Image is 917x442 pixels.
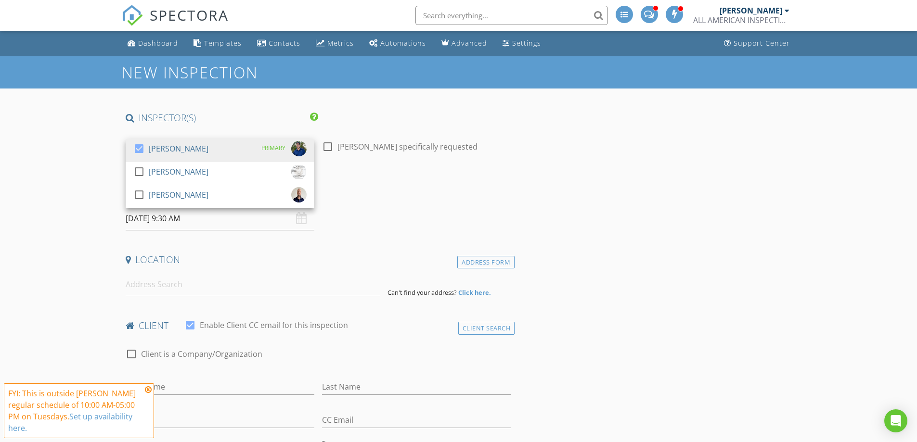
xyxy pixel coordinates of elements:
[720,6,782,15] div: [PERSON_NAME]
[253,35,304,52] a: Contacts
[327,38,354,48] div: Metrics
[126,112,318,124] h4: INSPECTOR(S)
[138,38,178,48] div: Dashboard
[141,349,262,359] label: Client is a Company/Organization
[380,38,426,48] div: Automations
[499,35,545,52] a: Settings
[8,388,142,434] div: FYI: This is outside [PERSON_NAME] regular schedule of 10:00 AM-05:00 PM on Tuesdays.
[512,38,541,48] div: Settings
[204,38,242,48] div: Templates
[291,164,307,179] img: jonathan_wallet_license.jpg
[337,142,478,152] label: [PERSON_NAME] specifically requested
[458,288,491,297] strong: Click here.
[124,35,182,52] a: Dashboard
[200,320,348,330] label: Enable Client CC email for this inspection
[126,253,511,266] h4: Location
[126,207,314,230] input: Select date
[365,35,430,52] a: Automations (Advanced)
[720,35,794,52] a: Support Center
[126,273,380,296] input: Address Search
[457,256,515,269] div: Address Form
[312,35,358,52] a: Metrics
[122,64,335,81] h1: New Inspection
[149,141,208,156] div: [PERSON_NAME]
[452,38,487,48] div: Advanced
[884,409,907,432] div: Open Intercom Messenger
[126,319,511,332] h4: client
[122,5,143,26] img: The Best Home Inspection Software - Spectora
[150,5,229,25] span: SPECTORA
[269,38,300,48] div: Contacts
[291,187,307,202] img: vic_spectora.jpg
[149,164,208,179] div: [PERSON_NAME]
[387,288,457,297] span: Can't find your address?
[8,411,132,433] a: Set up availability here.
[190,35,245,52] a: Templates
[149,187,208,202] div: [PERSON_NAME]
[261,141,285,155] div: PRIMARY
[458,322,515,335] div: Client Search
[122,13,229,33] a: SPECTORA
[734,38,790,48] div: Support Center
[126,188,511,200] h4: Date/Time
[415,6,608,25] input: Search everything...
[438,35,491,52] a: Advanced
[693,15,789,25] div: ALL AMERICAN INSPECTION SERVICES
[291,141,307,156] img: jaij4702a.jpg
